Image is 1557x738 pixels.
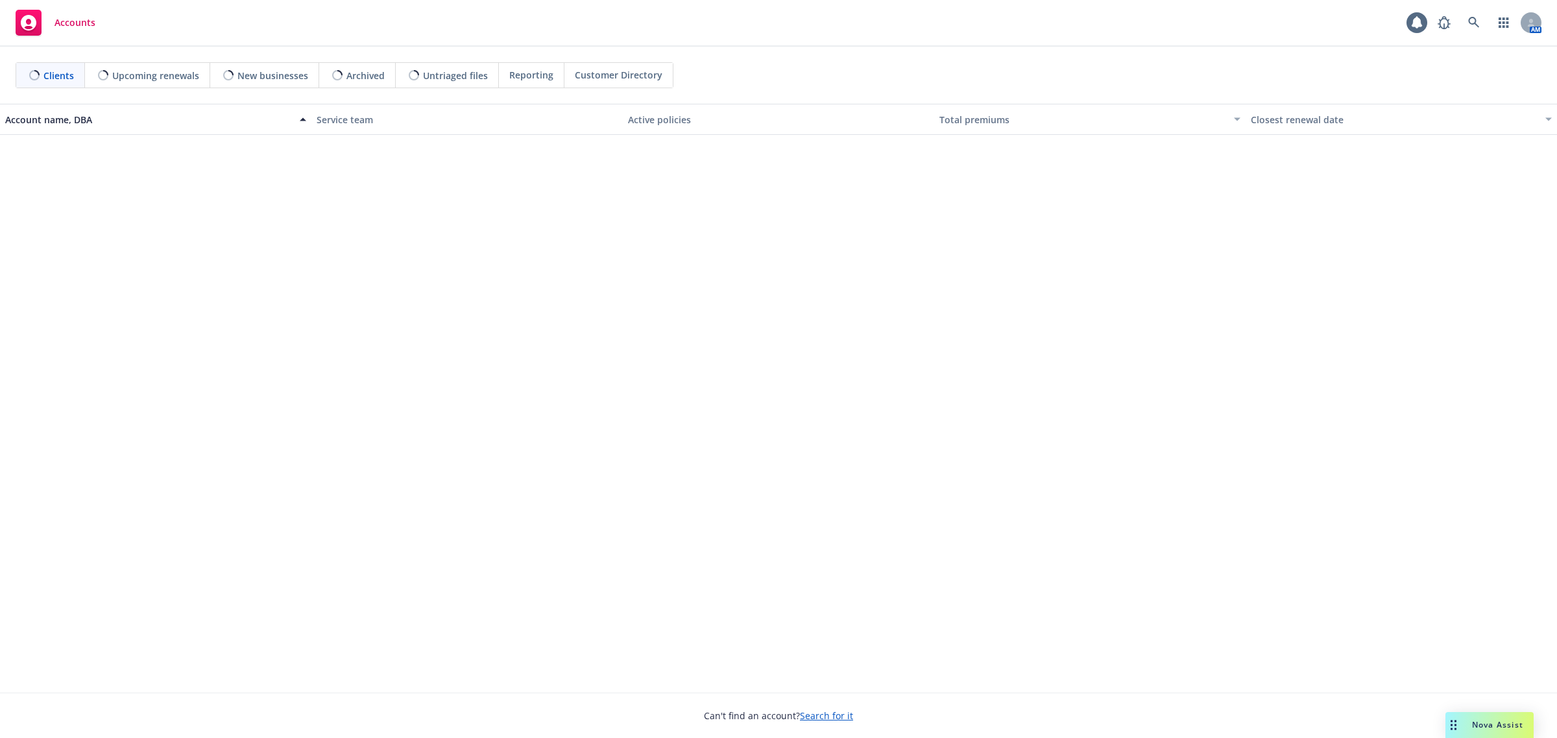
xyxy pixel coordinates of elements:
div: Closest renewal date [1251,113,1538,126]
span: Customer Directory [575,68,662,82]
span: Upcoming renewals [112,69,199,82]
span: Nova Assist [1472,719,1523,730]
span: Untriaged files [423,69,488,82]
span: Clients [43,69,74,82]
span: New businesses [237,69,308,82]
button: Active policies [623,104,934,135]
a: Report a Bug [1431,10,1457,36]
span: Accounts [54,18,95,28]
a: Search for it [800,709,853,722]
a: Search [1461,10,1487,36]
button: Nova Assist [1445,712,1534,738]
button: Service team [311,104,623,135]
button: Total premiums [934,104,1246,135]
a: Accounts [10,5,101,41]
span: Can't find an account? [704,709,853,722]
div: Drag to move [1445,712,1462,738]
span: Archived [346,69,385,82]
div: Active policies [628,113,929,126]
span: Reporting [509,68,553,82]
div: Service team [317,113,618,126]
a: Switch app [1491,10,1517,36]
div: Account name, DBA [5,113,292,126]
div: Total premiums [939,113,1226,126]
button: Closest renewal date [1246,104,1557,135]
